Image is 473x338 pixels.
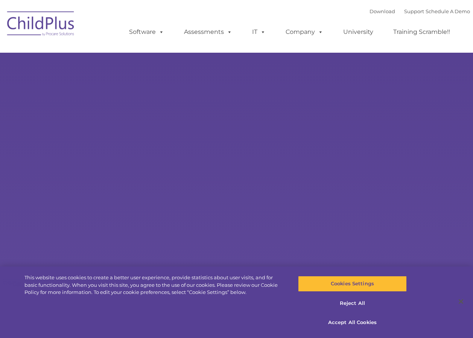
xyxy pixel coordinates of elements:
[370,8,395,14] a: Download
[453,293,469,310] button: Close
[298,295,407,311] button: Reject All
[336,24,381,40] a: University
[386,24,458,40] a: Training Scramble!!
[24,274,284,296] div: This website uses cookies to create a better user experience, provide statistics about user visit...
[404,8,424,14] a: Support
[298,315,407,330] button: Accept All Cookies
[426,8,470,14] a: Schedule A Demo
[245,24,273,40] a: IT
[278,24,331,40] a: Company
[3,6,79,44] img: ChildPlus by Procare Solutions
[176,24,240,40] a: Assessments
[122,24,172,40] a: Software
[298,276,407,292] button: Cookies Settings
[370,8,470,14] font: |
